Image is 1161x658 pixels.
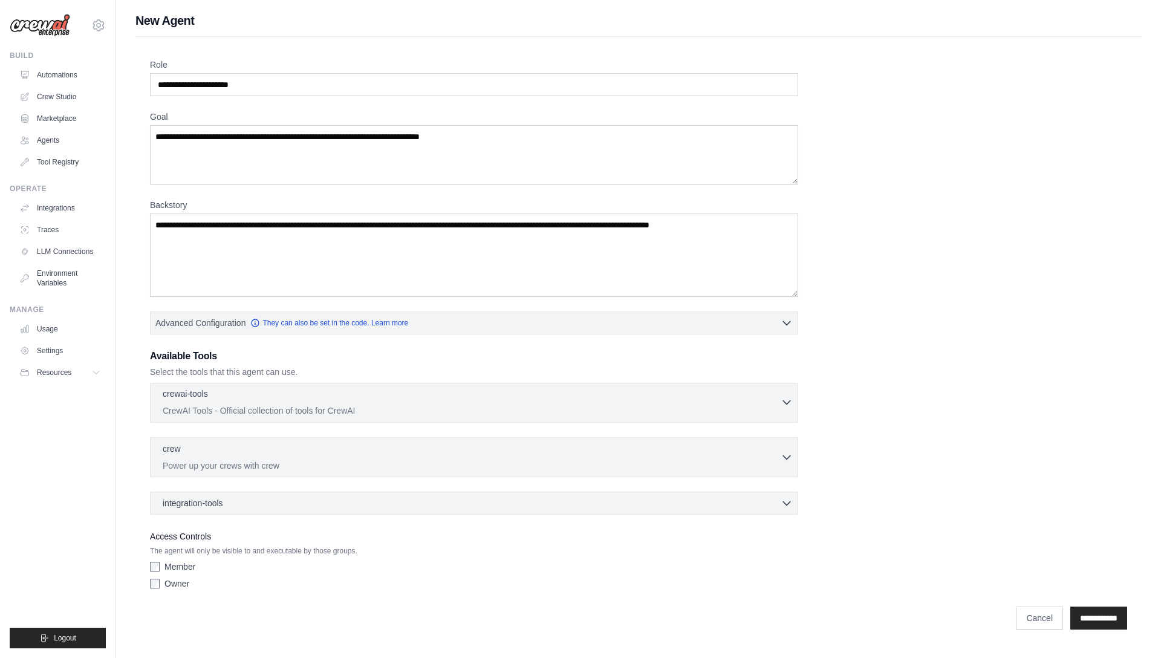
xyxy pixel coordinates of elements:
button: Logout [10,628,106,648]
a: Tool Registry [15,152,106,172]
p: crewai-tools [163,388,208,400]
p: Select the tools that this agent can use. [150,366,798,378]
a: LLM Connections [15,242,106,261]
img: Logo [10,14,70,37]
a: Settings [15,341,106,360]
a: Integrations [15,198,106,218]
label: Goal [150,111,798,123]
a: Crew Studio [15,87,106,106]
a: Marketplace [15,109,106,128]
label: Access Controls [150,529,798,544]
a: Agents [15,131,106,150]
label: Owner [164,578,189,590]
a: Usage [15,319,106,339]
div: Operate [10,184,106,194]
span: Resources [37,368,71,377]
label: Backstory [150,199,798,211]
button: crew Power up your crews with crew [155,443,793,472]
p: Power up your crews with crew [163,460,781,472]
label: Member [164,561,195,573]
span: Advanced Configuration [155,317,246,329]
a: Cancel [1016,607,1063,630]
p: CrewAI Tools - Official collection of tools for CrewAI [163,405,781,417]
div: Manage [10,305,106,314]
h1: New Agent [135,12,1142,29]
span: Logout [54,633,76,643]
button: integration-tools [155,497,793,509]
button: Resources [15,363,106,382]
a: Environment Variables [15,264,106,293]
button: crewai-tools CrewAI Tools - Official collection of tools for CrewAI [155,388,793,417]
a: Traces [15,220,106,239]
a: Automations [15,65,106,85]
p: crew [163,443,181,455]
a: They can also be set in the code. Learn more [250,318,408,328]
label: Role [150,59,798,71]
div: Build [10,51,106,60]
h3: Available Tools [150,349,798,363]
span: integration-tools [163,497,223,509]
p: The agent will only be visible to and executable by those groups. [150,546,798,556]
button: Advanced Configuration They can also be set in the code. Learn more [151,312,798,334]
